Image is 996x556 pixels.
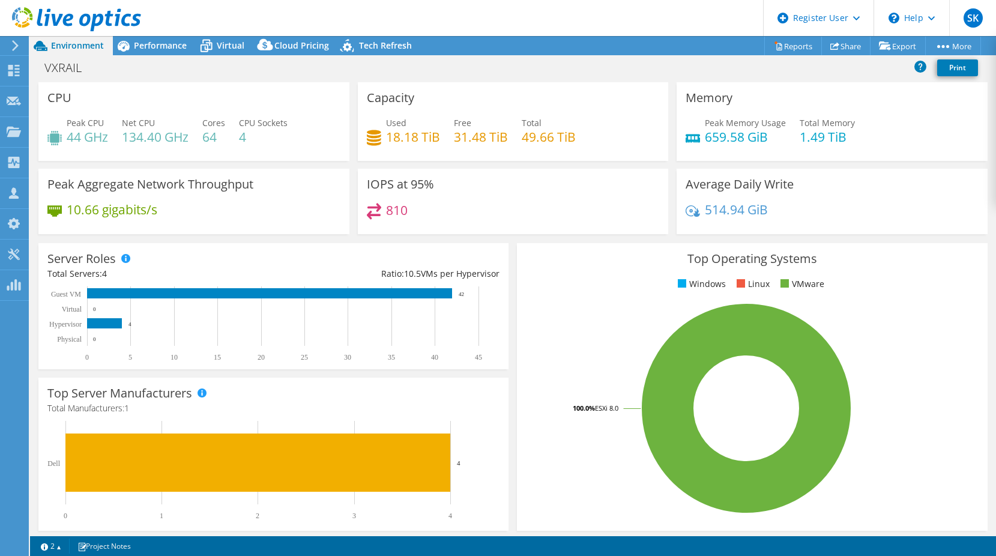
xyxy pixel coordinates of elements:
[870,37,926,55] a: Export
[764,37,822,55] a: Reports
[301,353,308,361] text: 25
[388,353,395,361] text: 35
[734,277,770,291] li: Linux
[386,204,408,217] h4: 810
[686,91,732,104] h3: Memory
[352,512,356,520] text: 3
[800,130,855,144] h4: 1.49 TiB
[47,387,192,400] h3: Top Server Manufacturers
[93,336,96,342] text: 0
[459,291,464,297] text: 42
[47,402,500,415] h4: Total Manufacturers:
[47,252,116,265] h3: Server Roles
[821,37,871,55] a: Share
[475,353,482,361] text: 45
[448,512,452,520] text: 4
[964,8,983,28] span: SK
[32,539,70,554] a: 2
[274,40,329,51] span: Cloud Pricing
[171,353,178,361] text: 10
[214,353,221,361] text: 15
[925,37,981,55] a: More
[64,512,67,520] text: 0
[431,353,438,361] text: 40
[386,130,440,144] h4: 18.18 TiB
[67,117,104,128] span: Peak CPU
[239,117,288,128] span: CPU Sockets
[93,306,96,312] text: 0
[937,59,978,76] a: Print
[49,320,82,328] text: Hypervisor
[202,117,225,128] span: Cores
[889,13,899,23] svg: \n
[57,335,82,343] text: Physical
[51,40,104,51] span: Environment
[705,203,768,216] h4: 514.94 GiB
[404,268,421,279] span: 10.5
[777,277,824,291] li: VMware
[573,403,595,412] tspan: 100.0%
[675,277,726,291] li: Windows
[47,459,60,468] text: Dell
[705,130,786,144] h4: 659.58 GiB
[160,512,163,520] text: 1
[522,117,542,128] span: Total
[367,178,434,191] h3: IOPS at 95%
[47,91,71,104] h3: CPU
[454,117,471,128] span: Free
[367,91,414,104] h3: Capacity
[51,290,81,298] text: Guest VM
[128,321,131,327] text: 4
[69,539,139,554] a: Project Notes
[47,178,253,191] h3: Peak Aggregate Network Throughput
[85,353,89,361] text: 0
[800,117,855,128] span: Total Memory
[128,353,132,361] text: 5
[62,305,82,313] text: Virtual
[454,130,508,144] h4: 31.48 TiB
[526,252,978,265] h3: Top Operating Systems
[686,178,794,191] h3: Average Daily Write
[102,268,107,279] span: 4
[522,130,576,144] h4: 49.66 TiB
[217,40,244,51] span: Virtual
[67,203,157,216] h4: 10.66 gigabits/s
[124,402,129,414] span: 1
[239,130,288,144] h4: 4
[595,403,618,412] tspan: ESXi 8.0
[705,117,786,128] span: Peak Memory Usage
[274,267,500,280] div: Ratio: VMs per Hypervisor
[386,117,406,128] span: Used
[67,130,108,144] h4: 44 GHz
[122,130,189,144] h4: 134.40 GHz
[39,61,100,74] h1: VXRAIL
[344,353,351,361] text: 30
[457,459,460,467] text: 4
[122,117,155,128] span: Net CPU
[258,353,265,361] text: 20
[202,130,225,144] h4: 64
[47,267,274,280] div: Total Servers:
[134,40,187,51] span: Performance
[359,40,412,51] span: Tech Refresh
[256,512,259,520] text: 2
